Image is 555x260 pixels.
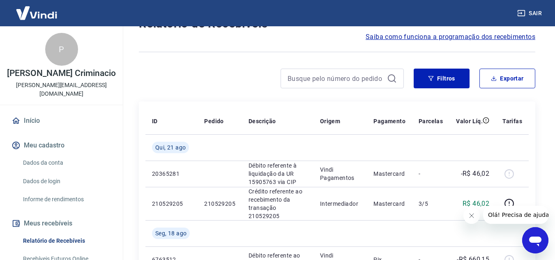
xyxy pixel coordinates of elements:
[373,170,405,178] p: Mastercard
[249,187,307,220] p: Crédito referente ao recebimento da transação 210529205
[152,117,158,125] p: ID
[483,206,548,224] iframe: Mensagem da empresa
[20,154,113,171] a: Dados da conta
[20,191,113,208] a: Informe de rendimentos
[204,117,223,125] p: Pedido
[479,69,535,88] button: Exportar
[288,72,384,85] input: Busque pelo número do pedido
[320,117,340,125] p: Origem
[152,200,191,208] p: 210529205
[5,6,69,12] span: Olá! Precisa de ajuda?
[373,200,405,208] p: Mastercard
[373,117,405,125] p: Pagamento
[10,214,113,232] button: Meus recebíveis
[204,200,235,208] p: 210529205
[7,69,116,78] p: [PERSON_NAME] Criminacio
[463,207,480,224] iframe: Fechar mensagem
[463,199,489,209] p: R$ 46,02
[456,117,483,125] p: Valor Líq.
[249,117,276,125] p: Descrição
[522,227,548,253] iframe: Botão para abrir a janela de mensagens
[414,69,470,88] button: Filtros
[10,0,63,25] img: Vindi
[516,6,545,21] button: Sair
[7,81,116,98] p: [PERSON_NAME][EMAIL_ADDRESS][DOMAIN_NAME]
[320,200,361,208] p: Intermediador
[10,136,113,154] button: Meu cadastro
[502,117,522,125] p: Tarifas
[155,229,187,237] span: Seg, 18 ago
[155,143,186,152] span: Qui, 21 ago
[45,33,78,66] div: P
[10,112,113,130] a: Início
[366,32,535,42] a: Saiba como funciona a programação dos recebimentos
[20,173,113,190] a: Dados de login
[419,117,443,125] p: Parcelas
[20,232,113,249] a: Relatório de Recebíveis
[152,170,191,178] p: 20365281
[249,161,307,186] p: Débito referente à liquidação da UR 15905763 via CIP
[419,170,443,178] p: -
[320,166,361,182] p: Vindi Pagamentos
[419,200,443,208] p: 3/5
[461,169,490,179] p: -R$ 46,02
